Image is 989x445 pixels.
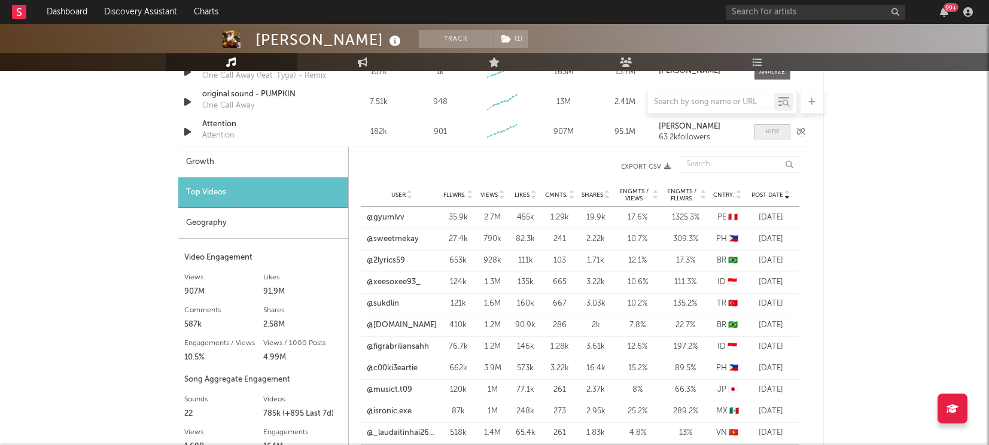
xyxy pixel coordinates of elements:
div: 289.2 % [665,406,707,417]
div: MX [713,406,742,417]
div: 1325.3 % [665,212,707,224]
span: Cntry. [713,191,735,199]
div: 2.7M [479,212,506,224]
a: @sweetmekay [367,233,419,245]
div: 111.3 % [665,276,707,288]
div: 3.22k [545,362,575,374]
button: Export CSV [373,163,671,170]
div: 410k [443,319,473,331]
div: 261 [545,427,575,439]
div: 667 [545,298,575,310]
div: 124k [443,276,473,288]
div: Views [184,270,263,285]
div: Top Videos [178,178,348,208]
div: Sounds [184,392,263,407]
div: 790k [479,233,506,245]
a: @sukdlin [367,298,399,310]
div: [DATE] [748,255,793,267]
div: 901 [434,126,447,138]
div: [DATE] [748,384,793,396]
div: Shares [263,303,342,318]
span: 🇧🇷 [728,321,738,329]
div: [DATE] [748,212,793,224]
div: 107k [351,66,407,78]
div: 16.4k [581,362,611,374]
div: 19.9k [581,212,611,224]
div: 111k [512,255,539,267]
div: Views / 1000 Posts [263,336,342,350]
div: 15.2 % [617,362,659,374]
button: (1) [494,30,528,48]
div: Videos [263,392,342,407]
div: 1.28k [545,341,575,353]
div: Song Aggregate Engagement [184,373,342,387]
span: 🇵🇭 [729,235,738,243]
div: 76.7k [443,341,473,353]
div: 13.7M [597,66,653,78]
div: Likes [263,270,342,285]
div: 91.9M [263,285,342,299]
div: Video Engagement [184,251,342,265]
div: PH [713,362,742,374]
div: 135.2 % [665,298,707,310]
div: 1.4M [479,427,506,439]
div: 103 [545,255,575,267]
span: Shares [582,191,603,199]
div: ID [713,341,742,353]
div: 2k [581,319,611,331]
div: 1k [436,66,444,78]
div: Attention [202,130,235,142]
div: 928k [479,255,506,267]
a: @xeesoxee93_ [367,276,421,288]
a: [PERSON_NAME] [659,123,742,131]
div: 7.8 % [617,319,659,331]
div: 662k [443,362,473,374]
div: PE [713,212,742,224]
div: 8 % [617,384,659,396]
div: 90.9k [512,319,539,331]
span: 🇻🇳 [729,429,738,437]
input: Search by song name or URL [648,97,774,107]
div: 25.2 % [617,406,659,417]
div: 135k [512,276,539,288]
div: 10.7 % [617,233,659,245]
div: 4.8 % [617,427,659,439]
span: 🇹🇷 [728,300,738,307]
div: 2.37k [581,384,611,396]
a: original sound - PUMPKIN [202,89,327,100]
div: 241 [545,233,575,245]
div: [DATE] [748,319,793,331]
div: BR [713,319,742,331]
span: 🇲🇽 [729,407,739,415]
span: ( 1 ) [494,30,529,48]
button: Track [419,30,494,48]
div: 1.3M [479,276,506,288]
a: @musict.t09 [367,384,412,396]
div: 1.71k [581,255,611,267]
div: 63.2k followers [659,133,742,142]
span: 🇮🇩 [728,343,737,350]
div: 82.3k [512,233,539,245]
div: 573k [512,362,539,374]
a: @[DOMAIN_NAME] [367,319,437,331]
div: 120k [443,384,473,396]
div: 160k [512,298,539,310]
div: 587k [184,318,263,332]
div: [PERSON_NAME] [255,30,404,50]
div: 3.61k [581,341,611,353]
span: Engmts / Fllwrs. [665,188,699,202]
div: Growth [178,147,348,178]
div: [DATE] [748,276,793,288]
a: @figrabriliansahh [367,341,429,353]
div: 785k (+895 Last 7d) [263,407,342,421]
div: 12.6 % [617,341,659,353]
div: 10.6 % [617,276,659,288]
div: Engagements / Views [184,336,263,350]
div: 87k [443,406,473,417]
div: 1.83k [581,427,611,439]
span: Likes [515,191,530,199]
div: 10.2 % [617,298,659,310]
div: 77.1k [512,384,539,396]
span: Cmnts. [545,191,568,199]
div: [DATE] [748,233,793,245]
